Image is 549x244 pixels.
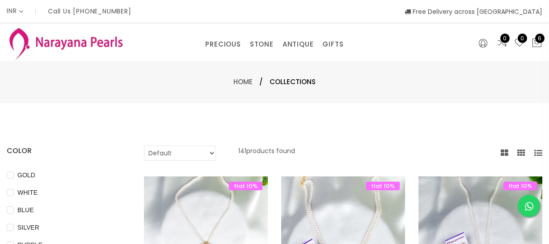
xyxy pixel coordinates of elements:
span: flat 10% [229,182,262,190]
span: 0 [500,34,510,43]
a: STONE [250,38,274,51]
span: / [259,77,263,87]
span: BLUE [14,205,38,215]
button: 6 [532,38,542,49]
h4: COLOR [7,146,117,156]
a: Home [233,77,253,86]
span: flat 10% [366,182,400,190]
a: ANTIQUE [283,38,314,51]
span: WHITE [14,188,41,197]
p: 141 products found [238,146,295,161]
a: 0 [497,38,507,49]
span: GOLD [14,170,39,180]
p: Call Us [PHONE_NUMBER] [48,8,131,14]
span: Free Delivery across [GEOGRAPHIC_DATA] [405,7,542,16]
a: PRECIOUS [205,38,241,51]
span: 6 [535,34,545,43]
span: Collections [270,77,316,87]
span: SILVER [14,223,43,232]
span: flat 10% [503,182,537,190]
a: 0 [514,38,525,49]
a: GIFTS [322,38,343,51]
span: 0 [518,34,527,43]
